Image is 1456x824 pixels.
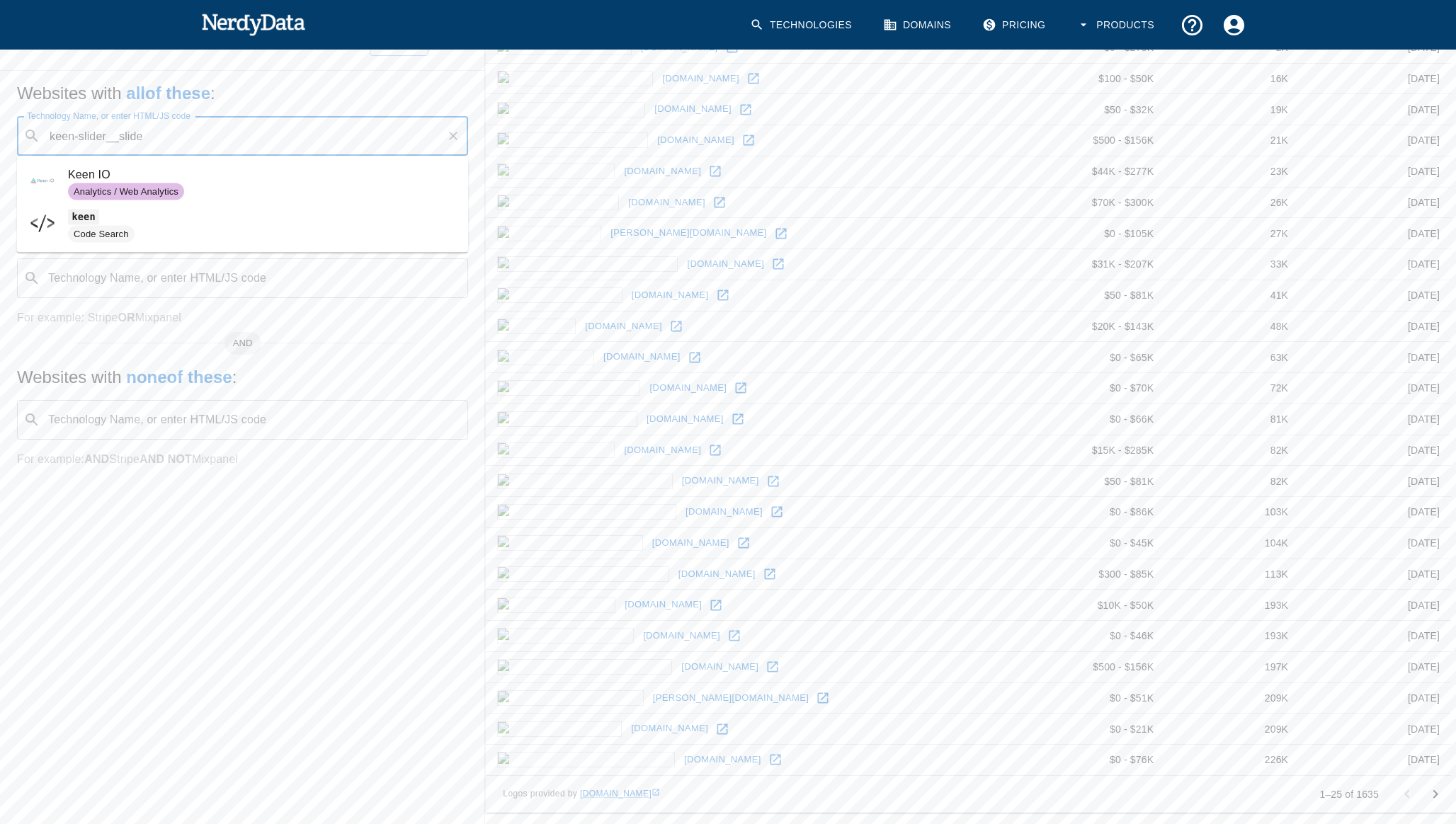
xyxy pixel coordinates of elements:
[1023,94,1165,125] td: $50 - $32K
[738,130,759,151] a: Open buybuybaby.com in new window
[1023,342,1165,373] td: $0 - $65K
[1023,404,1165,435] td: $0 - $66K
[1165,682,1299,714] td: 209K
[1023,373,1165,404] td: $0 - $70K
[497,442,615,458] img: titan22.com icon
[768,253,789,275] a: Open johnsonoutdoors.com in new window
[682,501,766,523] a: [DOMAIN_NAME]
[1299,94,1451,125] td: [DATE]
[126,84,210,103] b: all of these
[1023,590,1165,621] td: $10K - $50K
[68,210,99,224] code: keen
[1299,373,1451,404] td: [DATE]
[1165,497,1299,528] td: 103K
[766,501,787,522] a: Open vectron-systems.com in new window
[497,628,634,643] img: tripbounty.com icon
[712,719,733,740] a: Open 12knots.com in new window
[497,752,675,767] img: goesfuneralcare.com icon
[765,749,786,770] a: Open goesfuneralcare.com in new window
[600,346,684,368] a: [DOMAIN_NAME]
[681,749,765,771] a: [DOMAIN_NAME]
[741,4,863,46] a: Technologies
[1165,125,1299,156] td: 21K
[1023,497,1165,528] td: $0 - $86K
[1068,4,1166,46] button: Products
[1319,787,1379,801] p: 1–25 of 1635
[651,98,735,120] a: [DOMAIN_NAME]
[1299,621,1451,652] td: [DATE]
[1023,280,1165,311] td: $50 - $81K
[1023,651,1165,682] td: $500 - $156K
[1299,311,1451,342] td: [DATE]
[875,4,962,46] a: Domains
[497,411,637,427] img: bagelsbeans.nl icon
[649,687,813,709] a: [PERSON_NAME][DOMAIN_NAME]
[1299,497,1451,528] td: [DATE]
[1299,651,1451,682] td: [DATE]
[1299,745,1451,776] td: [DATE]
[1165,187,1299,218] td: 26K
[1299,187,1451,218] td: [DATE]
[625,192,709,214] a: [DOMAIN_NAME]
[443,126,463,146] button: Clear
[763,471,784,492] a: Open kijkopsteenbergen.nl in new window
[1299,63,1451,94] td: [DATE]
[974,4,1057,46] a: Pricing
[1165,280,1299,311] td: 41K
[1385,723,1439,777] iframe: Drift Widget Chat Controller
[1299,559,1451,590] td: [DATE]
[1165,559,1299,590] td: 113K
[643,408,727,430] a: [DOMAIN_NAME]
[497,659,672,675] img: huddledmasses.com icon
[607,222,770,244] a: [PERSON_NAME][DOMAIN_NAME]
[654,130,738,151] a: [DOMAIN_NAME]
[68,185,184,198] span: Analytics / Web Analytics
[678,470,763,492] a: [DOMAIN_NAME]
[1171,4,1213,46] button: Support and Documentation
[497,474,672,489] img: kijkopsteenbergen.nl icon
[118,311,135,324] b: OR
[1299,249,1451,280] td: [DATE]
[1023,218,1165,249] td: $0 - $105K
[620,440,705,462] a: [DOMAIN_NAME]
[1299,435,1451,466] td: [DATE]
[497,132,648,148] img: buybuybaby.com icon
[503,787,660,801] span: Logos provided by
[1165,94,1299,125] td: 19K
[1023,745,1165,776] td: $0 - $76K
[1165,435,1299,466] td: 82K
[1165,621,1299,652] td: 193K
[684,347,705,368] a: Open steffie.nl in new window
[1165,651,1299,682] td: 197K
[1165,466,1299,497] td: 82K
[1023,156,1165,187] td: $44K - $277K
[1299,125,1451,156] td: [DATE]
[1299,682,1451,714] td: [DATE]
[666,316,687,337] a: Open fla.de in new window
[497,597,615,613] img: prevea.com icon
[17,366,468,389] h5: Websites with :
[1165,249,1299,280] td: 33K
[27,110,190,122] label: Technology Name, or enter HTML/JS code
[620,161,705,183] a: [DOMAIN_NAME]
[1299,280,1451,311] td: [DATE]
[1165,156,1299,187] td: 23K
[1023,621,1165,652] td: $0 - $46K
[1299,714,1451,745] td: [DATE]
[1299,156,1451,187] td: [DATE]
[705,595,727,616] a: Open prevea.com in new window
[1299,404,1451,435] td: [DATE]
[1421,780,1450,808] button: Go to next page
[730,377,751,399] a: Open green-zones.eu in new window
[497,380,640,396] img: green-zones.eu icon
[497,195,619,210] img: dafiti.com.br icon
[770,223,792,244] a: Open zello.com in new window
[724,625,745,646] a: Open tripbounty.com in new window
[497,504,676,520] img: vectron-systems.com icon
[1023,466,1165,497] td: $50 - $81K
[17,82,468,105] h5: Websites with :
[1213,4,1255,46] button: Account Settings
[1165,745,1299,776] td: 226K
[743,68,764,89] a: Open choosemuse.com in new window
[1165,373,1299,404] td: 72K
